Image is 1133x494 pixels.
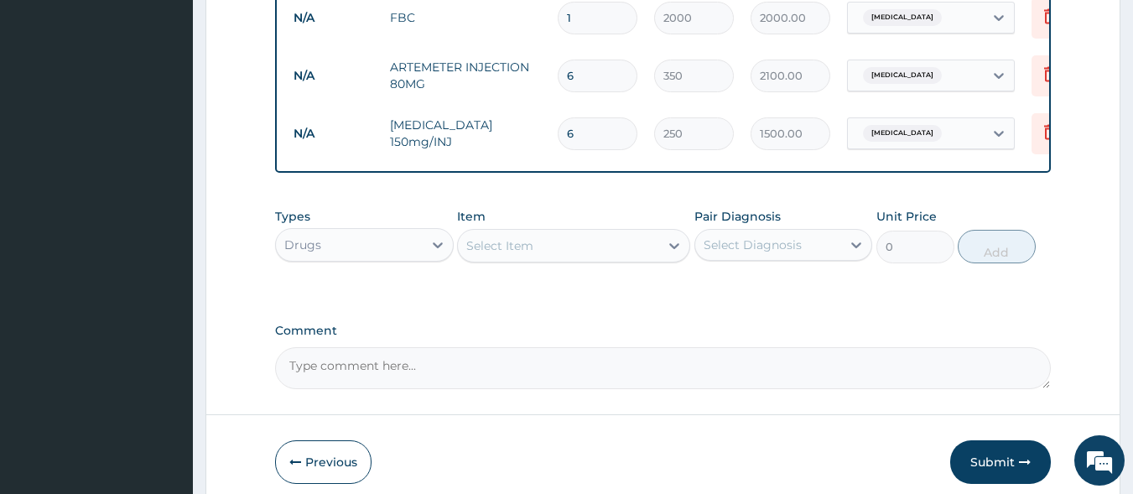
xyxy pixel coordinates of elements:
[285,118,382,149] td: N/A
[275,324,1052,338] label: Comment
[284,237,321,253] div: Drugs
[876,208,937,225] label: Unit Price
[8,322,320,381] textarea: Type your message and hit 'Enter'
[863,67,942,84] span: [MEDICAL_DATA]
[31,84,68,126] img: d_794563401_company_1708531726252_794563401
[275,440,372,484] button: Previous
[285,3,382,34] td: N/A
[863,125,942,142] span: [MEDICAL_DATA]
[285,60,382,91] td: N/A
[950,440,1051,484] button: Submit
[457,208,486,225] label: Item
[275,8,315,49] div: Minimize live chat window
[97,143,231,313] span: We're online!
[466,237,533,254] div: Select Item
[958,230,1036,263] button: Add
[275,210,310,224] label: Types
[704,237,802,253] div: Select Diagnosis
[863,9,942,26] span: [MEDICAL_DATA]
[87,94,282,116] div: Chat with us now
[382,1,549,34] td: FBC
[382,50,549,101] td: ARTEMETER INJECTION 80MG
[694,208,781,225] label: Pair Diagnosis
[382,108,549,159] td: [MEDICAL_DATA] 150mg/INJ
